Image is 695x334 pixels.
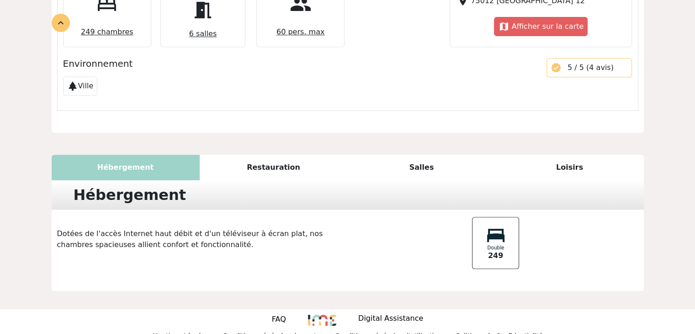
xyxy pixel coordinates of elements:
[358,313,423,326] p: Digital Assistance
[273,23,328,41] span: 60 pers. max
[512,22,584,31] span: Afficher sur la carte
[186,25,220,43] span: 6 salles
[63,58,536,69] h5: Environnement
[68,184,192,206] div: Hébergement
[77,23,137,41] span: 249 chambres
[496,155,644,180] div: Loisirs
[272,314,286,327] a: FAQ
[52,155,200,180] div: Hébergement
[67,81,78,92] span: park
[52,228,348,250] p: Dotées de l'accès Internet haut débit et d'un téléviseur à écran plat, nos chambres spacieuses al...
[488,250,503,261] span: 249
[348,155,496,180] div: Salles
[272,314,286,325] p: FAQ
[551,62,562,73] span: verified
[308,315,336,326] img: 8235.png
[498,21,509,32] span: map
[63,76,98,96] div: Ville
[200,155,348,180] div: Restauration
[568,63,614,72] span: 5 / 5 (4 avis)
[52,14,70,32] div: expand_less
